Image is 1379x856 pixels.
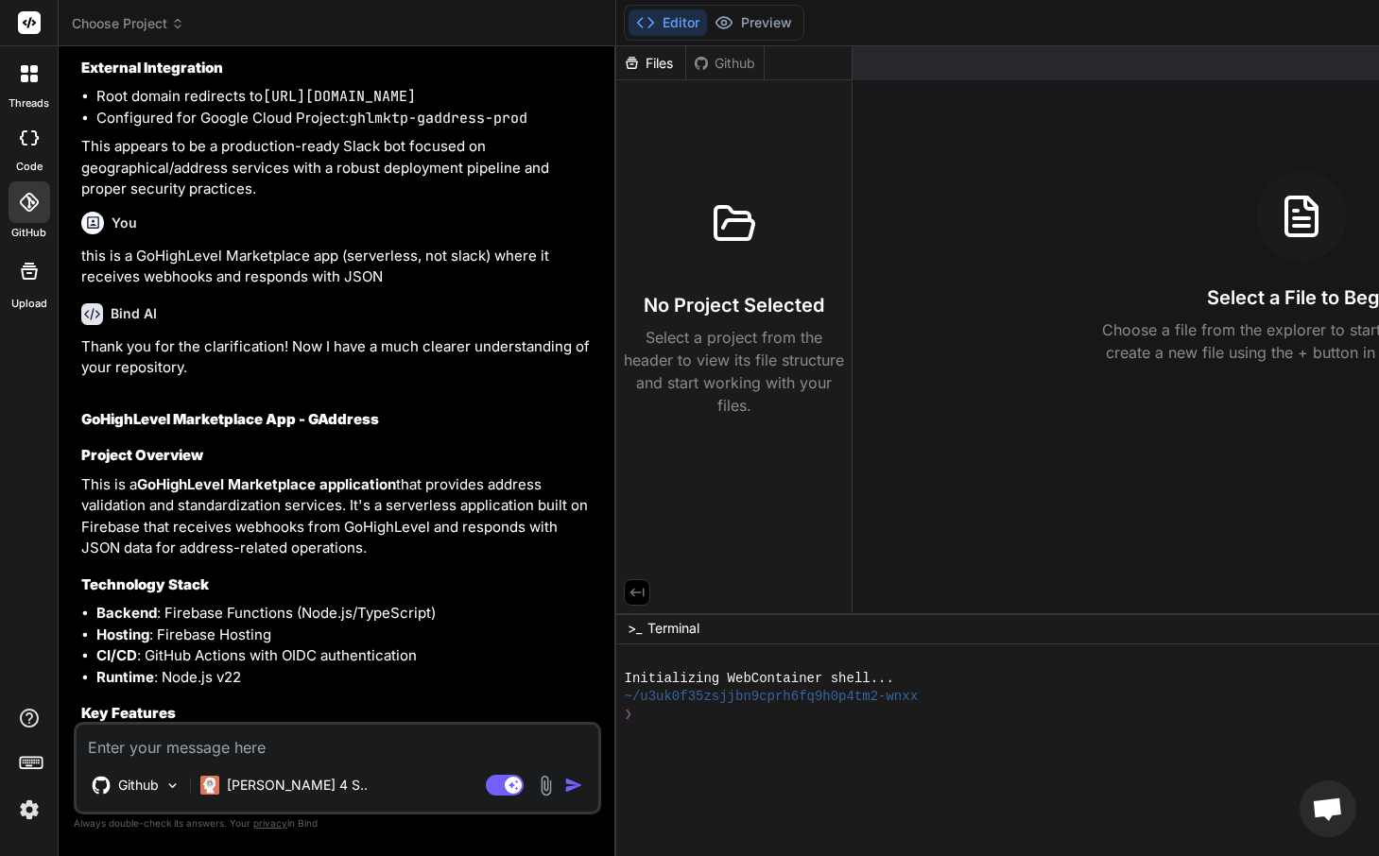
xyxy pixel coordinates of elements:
[118,776,159,795] p: Github
[96,625,149,643] strong: Hosting
[200,776,219,795] img: Claude 4 Sonnet
[81,446,203,464] strong: Project Overview
[81,246,597,288] p: this is a GoHighLevel Marketplace app (serverless, not slack) where it receives webhooks and resp...
[686,54,764,73] div: Github
[13,794,45,826] img: settings
[96,108,597,129] li: Configured for Google Cloud Project:
[137,475,396,493] strong: GoHighLevel Marketplace application
[81,410,379,428] strong: GoHighLevel Marketplace App - GAddress
[96,646,137,664] strong: CI/CD
[253,817,287,829] span: privacy
[74,814,601,832] p: Always double-check its answers. Your in Bind
[624,670,893,688] span: Initializing WebContainer shell...
[624,326,844,417] p: Select a project from the header to view its file structure and start working with your files.
[81,136,597,200] p: This appears to be a production-ready Slack bot focused on geographical/address services with a r...
[564,776,583,795] img: icon
[96,603,597,625] li: : Firebase Functions (Node.js/TypeScript)
[96,668,154,686] strong: Runtime
[707,9,800,36] button: Preview
[96,86,597,108] li: Root domain redirects to
[96,645,597,667] li: : GitHub Actions with OIDC authentication
[11,225,46,241] label: GitHub
[96,604,157,622] strong: Backend
[624,706,631,724] span: ❯
[624,688,918,706] span: ~/u3uk0f35zsjjbn9cprh6fq9h0p4tm2-wnxx
[81,336,597,379] p: Thank you for the clarification! Now I have a much clearer understanding of your repository.
[647,619,699,638] span: Terminal
[112,214,137,232] h6: You
[535,775,557,796] img: attachment
[96,625,597,646] li: : Firebase Hosting
[349,109,527,128] code: ghlmktp-gaddress-prod
[111,304,157,323] h6: Bind AI
[72,14,184,33] span: Choose Project
[227,776,368,795] p: [PERSON_NAME] 4 S..
[9,95,49,111] label: threads
[1300,780,1356,837] a: Open chat
[616,54,685,73] div: Files
[11,296,47,312] label: Upload
[81,474,597,559] p: This is a that provides address validation and standardization services. It's a serverless applic...
[81,704,176,722] strong: Key Features
[629,9,707,36] button: Editor
[81,59,223,77] strong: External Integration
[96,667,597,689] li: : Node.js v22
[81,575,209,593] strong: Technology Stack
[16,159,43,175] label: code
[263,87,416,106] code: [URL][DOMAIN_NAME]
[644,292,824,318] h3: No Project Selected
[628,619,642,638] span: >_
[164,778,181,794] img: Pick Models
